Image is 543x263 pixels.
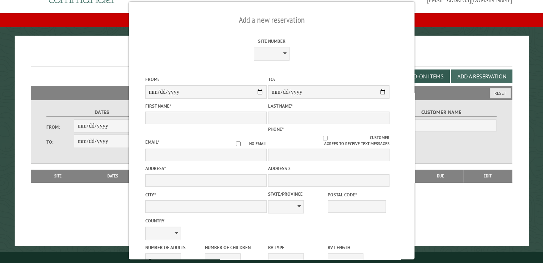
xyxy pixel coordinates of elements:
[145,191,266,198] label: City
[268,165,389,172] label: Address 2
[268,126,283,132] label: Phone
[31,47,512,67] h1: Reservations
[145,103,266,109] label: First Name
[46,139,74,145] label: To:
[145,217,266,224] label: Country
[145,139,159,145] label: Email
[268,76,389,83] label: To:
[227,141,249,146] input: No email
[268,103,389,109] label: Last Name
[145,244,203,251] label: Number of Adults
[328,244,386,251] label: RV Length
[268,244,326,251] label: RV Type
[145,165,266,172] label: Address
[388,69,450,83] button: Edit Add-on Items
[280,136,370,140] input: Customer agrees to receive text messages
[211,38,332,45] label: Site Number
[268,135,389,147] label: Customer agrees to receive text messages
[46,108,157,117] label: Dates
[418,170,463,182] th: Due
[463,170,512,182] th: Edit
[46,124,74,130] label: From:
[268,191,326,197] label: State/Province
[328,191,386,198] label: Postal Code
[82,170,144,182] th: Dates
[386,108,497,117] label: Customer Name
[231,255,312,260] small: © Campground Commander LLC. All rights reserved.
[145,13,398,27] h2: Add a new reservation
[451,69,512,83] button: Add a Reservation
[227,141,266,147] label: No email
[490,88,511,98] button: Reset
[145,76,266,83] label: From:
[34,170,82,182] th: Site
[31,86,512,99] h2: Filters
[205,244,263,251] label: Number of Children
